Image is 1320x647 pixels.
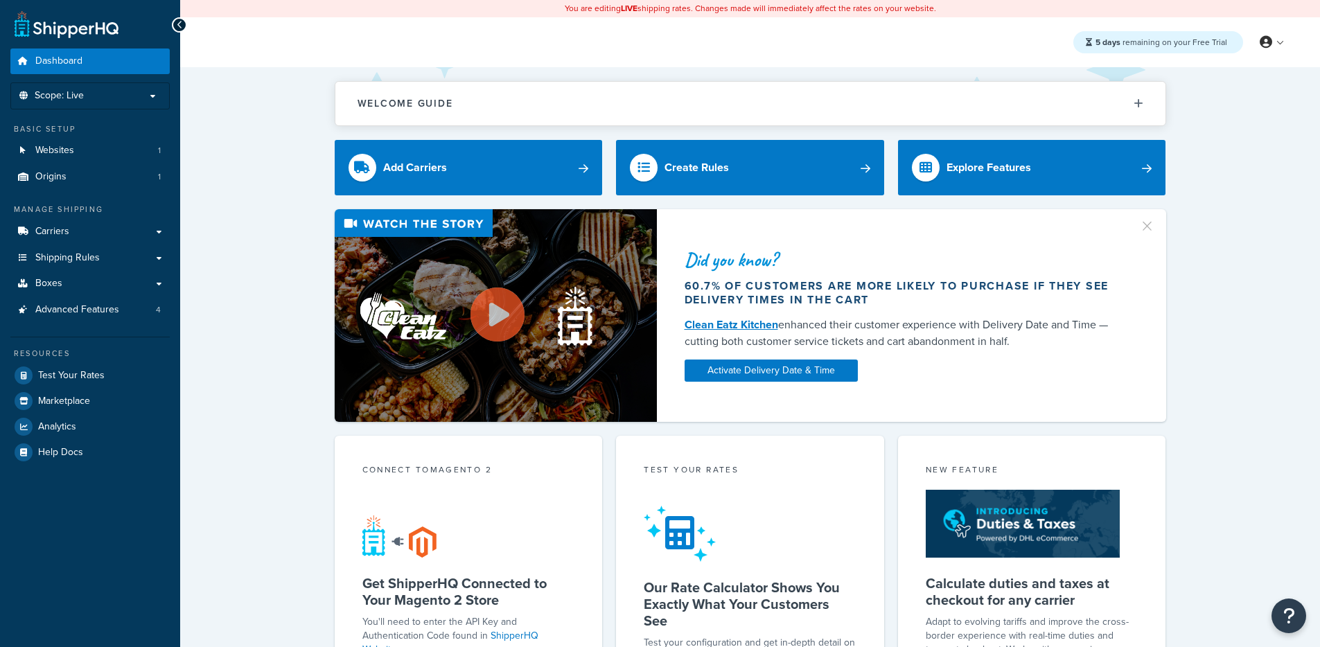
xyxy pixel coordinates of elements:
[38,370,105,382] span: Test Your Rates
[644,463,856,479] div: Test your rates
[10,389,170,414] a: Marketplace
[10,414,170,439] a: Analytics
[685,317,778,333] a: Clean Eatz Kitchen
[926,575,1138,608] h5: Calculate duties and taxes at checkout for any carrier
[35,278,62,290] span: Boxes
[10,348,170,360] div: Resources
[362,463,575,479] div: Connect to Magento 2
[335,209,657,422] img: Video thumbnail
[10,271,170,296] a: Boxes
[644,579,856,629] h5: Our Rate Calculator Shows You Exactly What Your Customers See
[156,304,161,316] span: 4
[1271,599,1306,633] button: Open Resource Center
[38,421,76,433] span: Analytics
[685,360,858,382] a: Activate Delivery Date & Time
[898,140,1166,195] a: Explore Features
[10,297,170,323] li: Advanced Features
[35,252,100,264] span: Shipping Rules
[10,245,170,271] a: Shipping Rules
[35,145,74,157] span: Websites
[10,123,170,135] div: Basic Setup
[158,171,161,183] span: 1
[616,140,884,195] a: Create Rules
[1095,36,1120,48] strong: 5 days
[158,145,161,157] span: 1
[10,363,170,388] a: Test Your Rates
[10,297,170,323] a: Advanced Features4
[621,2,637,15] b: LIVE
[685,279,1123,307] div: 60.7% of customers are more likely to purchase if they see delivery times in the cart
[10,138,170,163] a: Websites1
[685,317,1123,350] div: enhanced their customer experience with Delivery Date and Time — cutting both customer service ti...
[685,250,1123,269] div: Did you know?
[10,164,170,190] a: Origins1
[10,48,170,74] a: Dashboard
[35,304,119,316] span: Advanced Features
[38,396,90,407] span: Marketplace
[10,204,170,215] div: Manage Shipping
[335,140,603,195] a: Add Carriers
[35,55,82,67] span: Dashboard
[10,440,170,465] a: Help Docs
[35,226,69,238] span: Carriers
[947,158,1031,177] div: Explore Features
[10,219,170,245] a: Carriers
[335,82,1165,125] button: Welcome Guide
[383,158,447,177] div: Add Carriers
[665,158,729,177] div: Create Rules
[35,90,84,102] span: Scope: Live
[1095,36,1227,48] span: remaining on your Free Trial
[38,447,83,459] span: Help Docs
[35,171,67,183] span: Origins
[10,138,170,163] li: Websites
[926,463,1138,479] div: New Feature
[362,575,575,608] h5: Get ShipperHQ Connected to Your Magento 2 Store
[362,515,437,558] img: connect-shq-magento-24cdf84b.svg
[358,98,453,109] h2: Welcome Guide
[10,164,170,190] li: Origins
